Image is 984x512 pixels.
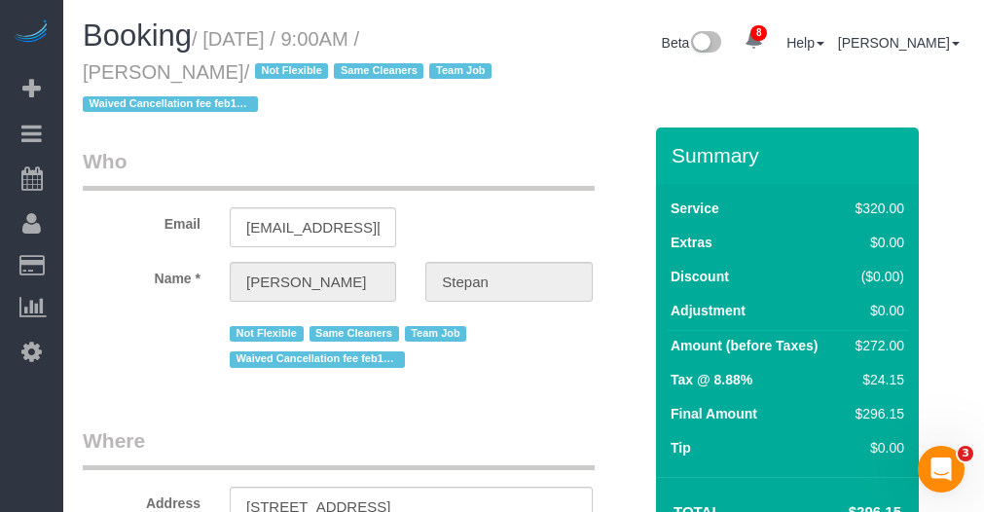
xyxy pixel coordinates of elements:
span: Not Flexible [230,326,304,342]
small: / [DATE] / 9:00AM / [PERSON_NAME] [83,28,497,116]
span: Team Job [405,326,467,342]
div: $0.00 [848,438,904,457]
input: Email [230,207,396,247]
div: $320.00 [848,199,904,218]
span: Team Job [429,63,492,79]
legend: Where [83,426,595,470]
label: Tip [671,438,691,457]
span: Not Flexible [255,63,329,79]
h3: Summary [672,144,909,166]
label: Tax @ 8.88% [671,370,752,389]
div: $272.00 [848,336,904,355]
img: Automaid Logo [12,19,51,47]
label: Name * [68,262,215,288]
div: $0.00 [848,233,904,252]
label: Final Amount [671,404,757,423]
a: 8 [735,19,773,62]
span: 8 [750,25,767,41]
iframe: Intercom live chat [918,446,965,493]
img: New interface [689,31,721,56]
label: Discount [671,267,729,286]
input: First Name [230,262,396,302]
span: / [83,61,497,116]
div: $0.00 [848,301,904,320]
span: 3 [958,446,973,461]
legend: Who [83,147,595,191]
a: Beta [662,35,722,51]
a: [PERSON_NAME] [838,35,960,51]
span: Booking [83,18,192,53]
span: Same Cleaners [310,326,399,342]
label: Amount (before Taxes) [671,336,818,355]
label: Email [68,207,215,234]
label: Adjustment [671,301,746,320]
span: Waived Cancellation fee feb132025 [83,96,258,112]
label: Extras [671,233,712,252]
div: $296.15 [848,404,904,423]
div: $24.15 [848,370,904,389]
span: Same Cleaners [334,63,423,79]
a: Help [786,35,824,51]
div: ($0.00) [848,267,904,286]
span: Waived Cancellation fee feb132025 [230,351,405,367]
label: Service [671,199,719,218]
input: Last Name [425,262,592,302]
